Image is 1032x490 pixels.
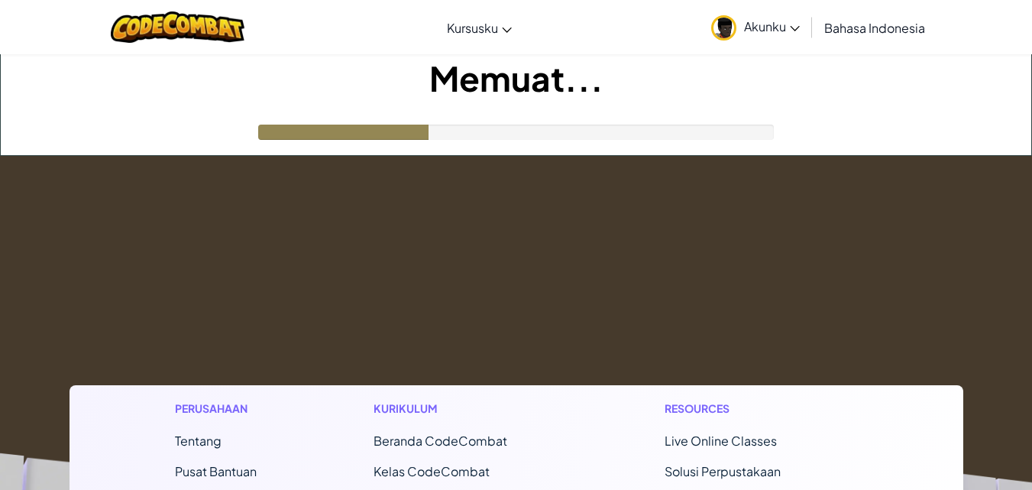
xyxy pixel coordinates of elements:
a: Tentang [175,433,222,449]
span: Kursusku [447,20,498,36]
a: Live Online Classes [665,433,777,449]
h1: Memuat... [1,54,1031,102]
span: Beranda CodeCombat [374,433,507,449]
a: Kelas CodeCombat [374,463,490,479]
span: Akunku [744,18,800,34]
a: Solusi Perpustakaan [665,463,781,479]
h1: Resources [665,401,858,417]
img: CodeCombat logo [111,11,244,43]
h1: Kurikulum [374,401,548,417]
span: Bahasa Indonesia [824,20,925,36]
img: avatar [711,15,736,41]
a: Bahasa Indonesia [817,7,933,48]
a: Akunku [704,3,807,51]
a: Kursusku [439,7,519,48]
h1: Perusahaan [175,401,257,417]
a: Pusat Bantuan [175,463,257,479]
